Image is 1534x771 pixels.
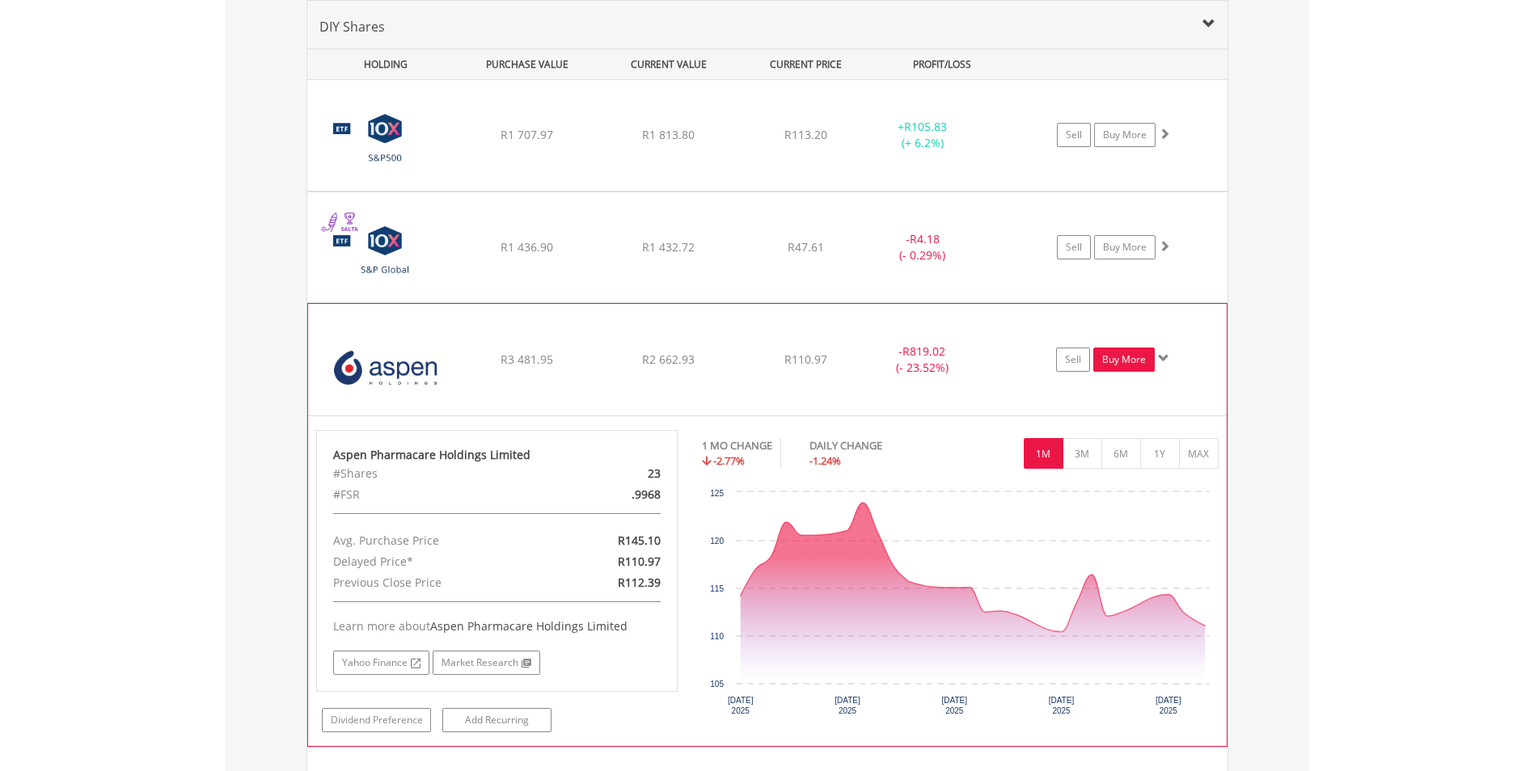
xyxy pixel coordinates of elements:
[784,127,827,142] span: R113.20
[1179,438,1219,469] button: MAX
[315,213,454,299] img: EQU.ZA.GLPROP.png
[618,533,661,548] span: R145.10
[728,696,754,715] text: [DATE] 2025
[702,484,1219,727] div: Chart. Highcharts interactive chart.
[710,489,724,498] text: 125
[459,49,597,79] div: PURCHASE VALUE
[809,438,939,453] div: DAILY CHANGE
[333,651,429,675] a: Yahoo Finance
[501,239,553,255] span: R1 436.90
[321,572,556,593] div: Previous Close Price
[862,231,984,263] div: - (- 0.29%)
[1156,696,1181,715] text: [DATE] 2025
[556,484,673,505] div: .9968
[1057,123,1091,147] a: Sell
[710,680,724,689] text: 105
[430,618,628,634] span: Aspen Pharmacare Holdings Limited
[308,49,455,79] div: HOLDING
[322,708,431,732] a: Dividend Preference
[788,239,824,255] span: R47.61
[1093,348,1155,372] a: Buy More
[642,352,695,367] span: R2 662.93
[433,651,540,675] a: Market Research
[1024,438,1063,469] button: 1M
[315,100,454,187] img: EQU.ZA.CSP500.png
[319,18,385,36] span: DIY Shares
[741,49,869,79] div: CURRENT PRICE
[321,463,556,484] div: #Shares
[942,696,968,715] text: [DATE] 2025
[556,463,673,484] div: 23
[1094,123,1156,147] a: Buy More
[321,530,556,551] div: Avg. Purchase Price
[835,696,860,715] text: [DATE] 2025
[710,632,724,641] text: 110
[1063,438,1102,469] button: 3M
[784,352,827,367] span: R110.97
[904,119,947,134] span: R105.83
[861,343,983,376] div: - (- 23.52%)
[1140,438,1180,469] button: 1Y
[862,119,984,151] div: + (+ 6.2%)
[1094,235,1156,259] a: Buy More
[713,453,745,468] span: -2.77%
[710,584,724,593] text: 115
[1101,438,1141,469] button: 6M
[1056,348,1090,372] a: Sell
[642,239,695,255] span: R1 432.72
[600,49,738,79] div: CURRENT VALUE
[710,537,724,546] text: 120
[316,324,455,411] img: EQU.ZA.APN.png
[902,343,945,359] span: R819.02
[618,575,661,590] span: R112.39
[702,438,772,453] div: 1 MO CHANGE
[642,127,695,142] span: R1 813.80
[1057,235,1091,259] a: Sell
[321,551,556,572] div: Delayed Price*
[910,231,940,246] span: R4.18
[618,554,661,569] span: R110.97
[501,352,553,367] span: R3 481.95
[501,127,553,142] span: R1 707.97
[702,484,1218,727] svg: Interactive chart
[873,49,1012,79] div: PROFIT/LOSS
[321,484,556,505] div: #FSR
[333,447,661,463] div: Aspen Pharmacare Holdings Limited
[1049,696,1075,715] text: [DATE] 2025
[442,708,551,732] a: Add Recurring
[333,618,661,634] div: Learn more about
[809,453,841,468] span: -1.24%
